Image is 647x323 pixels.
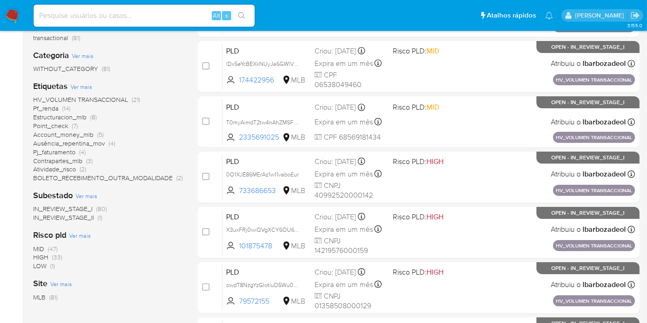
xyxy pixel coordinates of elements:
[545,12,553,19] a: Notificações
[225,11,228,20] span: s
[487,11,536,20] span: Atalhos rápidos
[213,11,220,20] span: Alt
[575,11,627,20] p: lucas.barboza@mercadolivre.com
[232,9,251,22] button: search-icon
[630,11,640,20] a: Sair
[627,22,642,29] span: 3.155.0
[34,10,255,22] input: Pesquise usuários ou casos...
